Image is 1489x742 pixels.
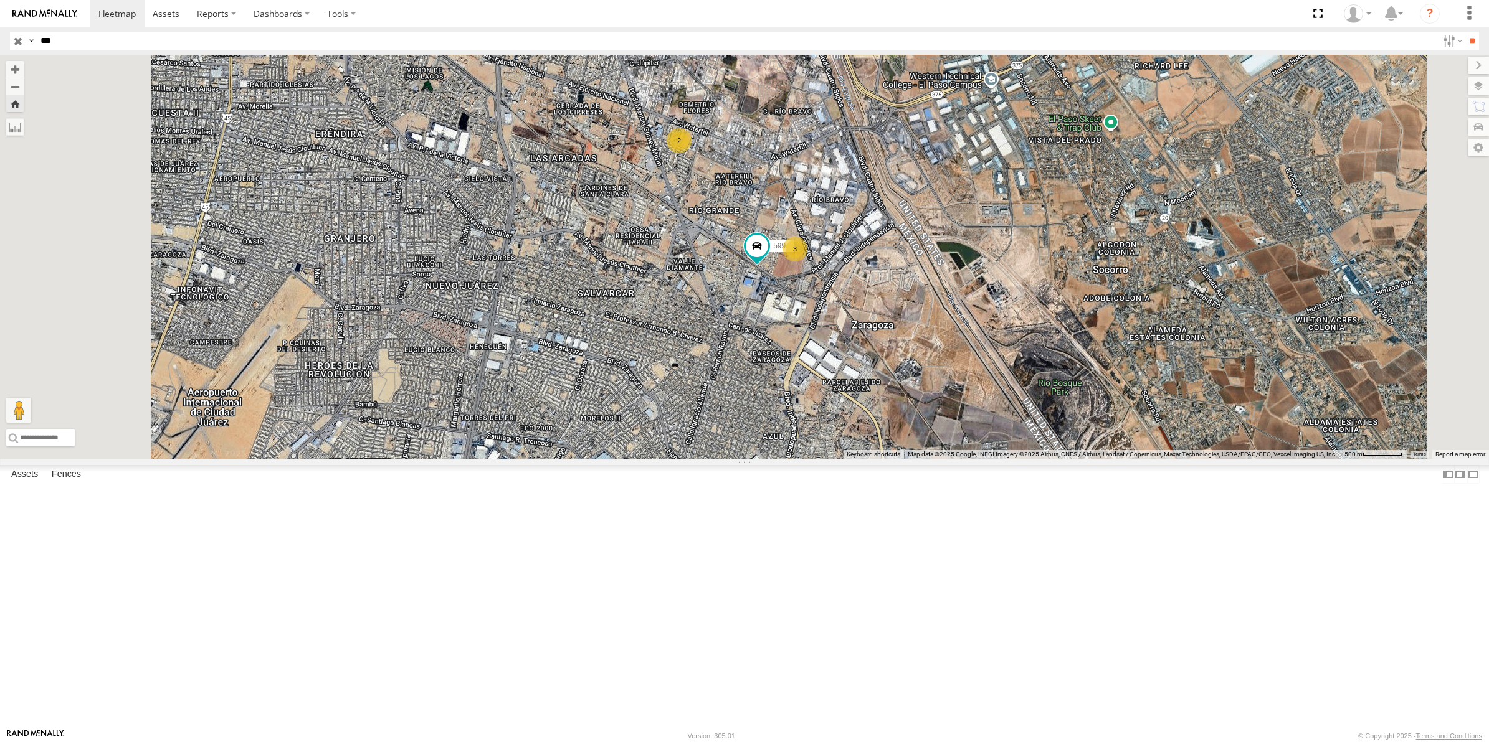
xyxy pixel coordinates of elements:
[1339,4,1376,23] div: Roberto Garcia
[908,451,1337,458] span: Map data ©2025 Google, INEGI Imagery ©2025 Airbus, CNES / Airbus, Landsat / Copernicus, Maxar Tec...
[26,32,36,50] label: Search Query
[6,95,24,112] button: Zoom Home
[1468,139,1489,156] label: Map Settings
[6,78,24,95] button: Zoom out
[783,237,807,261] div: 3
[7,730,64,742] a: Visit our Website
[667,128,692,153] div: 2
[1341,450,1407,459] button: Map Scale: 500 m per 61 pixels
[5,466,44,483] label: Assets
[1358,732,1482,740] div: © Copyright 2025 -
[1435,451,1485,458] a: Report a map error
[12,9,77,18] img: rand-logo.svg
[6,61,24,78] button: Zoom in
[773,242,786,250] span: 599
[1344,451,1363,458] span: 500 m
[6,118,24,136] label: Measure
[1467,465,1480,483] label: Hide Summary Table
[6,398,31,423] button: Drag Pegman onto the map to open Street View
[1442,465,1454,483] label: Dock Summary Table to the Left
[45,466,87,483] label: Fences
[1413,452,1426,457] a: Terms
[1416,732,1482,740] a: Terms and Conditions
[1438,32,1465,50] label: Search Filter Options
[1454,465,1467,483] label: Dock Summary Table to the Right
[1420,4,1440,24] i: ?
[847,450,900,459] button: Keyboard shortcuts
[688,732,735,740] div: Version: 305.01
